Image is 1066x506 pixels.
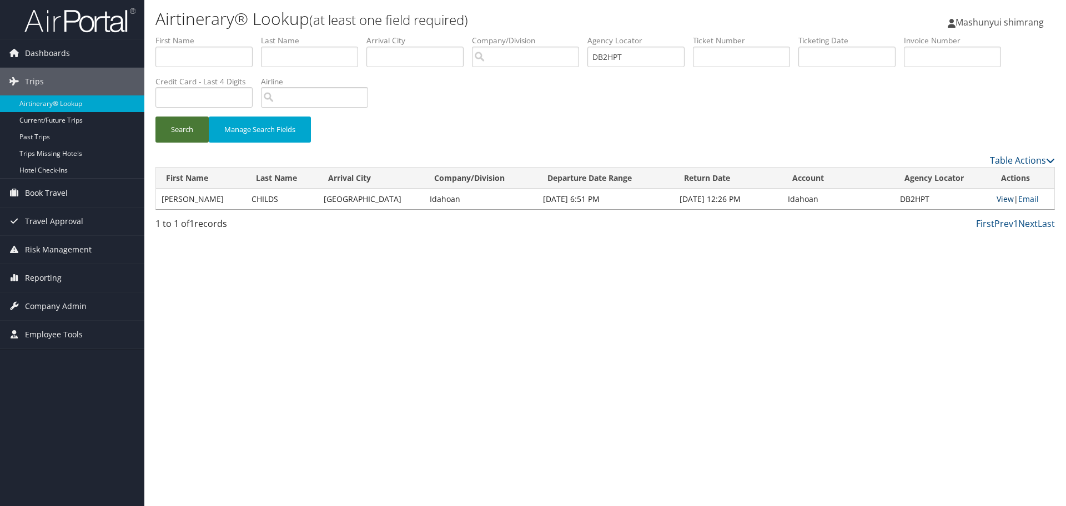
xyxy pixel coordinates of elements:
[994,217,1013,230] a: Prev
[674,189,782,209] td: [DATE] 12:26 PM
[246,189,319,209] td: CHILDS
[674,168,782,189] th: Return Date: activate to sort column ascending
[25,292,87,320] span: Company Admin
[189,217,194,230] span: 1
[424,189,537,209] td: Idahoan
[894,168,991,189] th: Agency Locator: activate to sort column ascending
[209,117,311,143] button: Manage Search Fields
[1018,217,1038,230] a: Next
[894,189,991,209] td: DB2HPT
[155,35,261,46] label: First Name
[25,68,44,95] span: Trips
[904,35,1009,46] label: Invoice Number
[155,217,368,236] div: 1 to 1 of records
[537,168,674,189] th: Departure Date Range: activate to sort column ascending
[309,11,468,29] small: (at least one field required)
[155,7,755,31] h1: Airtinerary® Lookup
[246,168,319,189] th: Last Name: activate to sort column ascending
[991,168,1054,189] th: Actions
[25,208,83,235] span: Travel Approval
[991,189,1054,209] td: |
[261,35,366,46] label: Last Name
[25,39,70,67] span: Dashboards
[472,35,587,46] label: Company/Division
[156,168,246,189] th: First Name: activate to sort column ascending
[24,7,135,33] img: airportal-logo.png
[782,189,894,209] td: Idahoan
[990,154,1055,166] a: Table Actions
[318,189,424,209] td: [GEOGRAPHIC_DATA]
[956,16,1044,28] span: Mashunyui shimrang
[798,35,904,46] label: Ticketing Date
[155,117,209,143] button: Search
[261,76,376,87] label: Airline
[976,217,994,230] a: First
[693,35,798,46] label: Ticket Number
[155,76,261,87] label: Credit Card - Last 4 Digits
[587,35,693,46] label: Agency Locator
[424,168,537,189] th: Company/Division
[1038,217,1055,230] a: Last
[25,321,83,348] span: Employee Tools
[366,35,472,46] label: Arrival City
[1013,217,1018,230] a: 1
[948,6,1055,39] a: Mashunyui shimrang
[537,189,674,209] td: [DATE] 6:51 PM
[25,236,92,264] span: Risk Management
[25,264,62,292] span: Reporting
[318,168,424,189] th: Arrival City: activate to sort column ascending
[156,189,246,209] td: [PERSON_NAME]
[25,179,68,207] span: Book Travel
[782,168,894,189] th: Account: activate to sort column ascending
[1018,194,1039,204] a: Email
[997,194,1014,204] a: View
